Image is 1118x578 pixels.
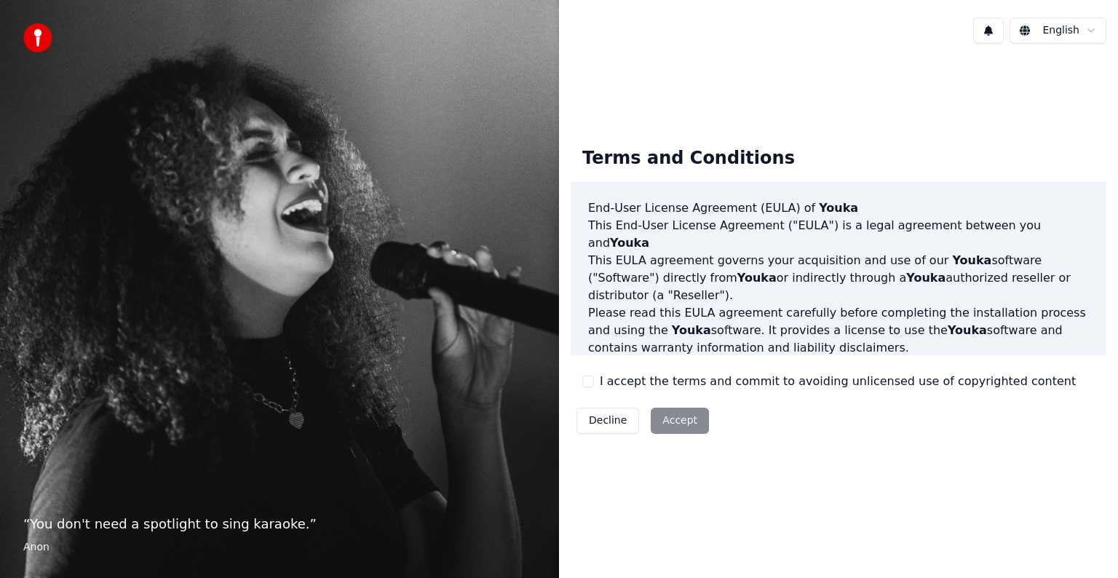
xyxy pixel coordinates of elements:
[610,236,649,250] span: Youka
[571,135,806,182] div: Terms and Conditions
[952,253,991,267] span: Youka
[23,23,52,52] img: youka
[588,217,1089,252] p: This End-User License Agreement ("EULA") is a legal agreement between you and
[600,373,1076,390] label: I accept the terms and commit to avoiding unlicensed use of copyrighted content
[588,199,1089,217] h3: End-User License Agreement (EULA) of
[819,201,858,215] span: Youka
[588,252,1089,304] p: This EULA agreement governs your acquisition and use of our software ("Software") directly from o...
[588,304,1089,357] p: Please read this EULA agreement carefully before completing the installation process and using th...
[23,540,536,555] footer: Anon
[672,323,711,337] span: Youka
[906,271,945,285] span: Youka
[948,323,987,337] span: Youka
[576,408,639,434] button: Decline
[737,271,777,285] span: Youka
[23,514,536,534] p: “ You don't need a spotlight to sing karaoke. ”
